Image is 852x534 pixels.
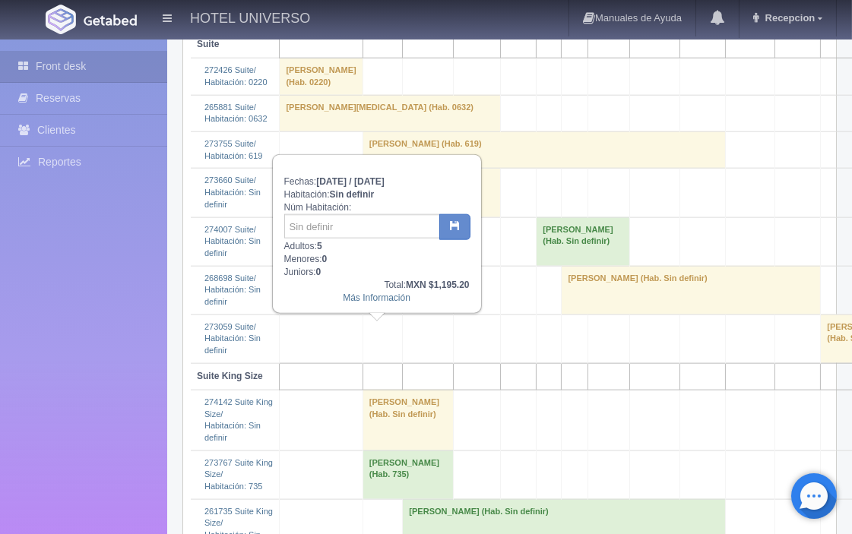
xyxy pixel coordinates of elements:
[537,217,630,266] td: [PERSON_NAME] (Hab. Sin definir)
[317,241,322,251] b: 5
[204,65,268,87] a: 272426 Suite/Habitación: 0220
[204,322,261,355] a: 273059 Suite/Habitación: Sin definir
[46,5,76,34] img: Getabed
[280,58,363,95] td: [PERSON_NAME] (Hab. 0220)
[316,267,321,277] b: 0
[204,225,261,258] a: 274007 Suite/Habitación: Sin definir
[284,214,440,239] input: Sin definir
[363,131,725,168] td: [PERSON_NAME] (Hab. 619)
[190,8,310,27] h4: HOTEL UNIVERSO
[84,14,137,26] img: Getabed
[197,371,263,381] b: Suite King Size
[330,189,375,200] b: Sin definir
[562,266,821,314] td: [PERSON_NAME] (Hab. Sin definir)
[204,458,273,491] a: 273767 Suite King Size/Habitación: 735
[204,139,262,160] a: 273755 Suite/Habitación: 619
[284,279,470,292] div: Total:
[322,254,328,264] b: 0
[204,273,261,306] a: 268698 Suite/Habitación: Sin definir
[363,390,453,450] td: [PERSON_NAME] (Hab. Sin definir)
[204,175,261,208] a: 273660 Suite/Habitación: Sin definir
[406,280,469,290] b: MXN $1,195.20
[762,12,816,24] span: Recepcion
[280,95,500,131] td: [PERSON_NAME][MEDICAL_DATA] (Hab. 0632)
[197,39,219,49] b: Suite
[343,292,410,303] a: Más Información
[204,397,273,442] a: 274142 Suite King Size/Habitación: Sin definir
[316,176,385,187] b: [DATE] / [DATE]
[204,103,268,124] a: 265881 Suite/Habitación: 0632
[363,450,453,499] td: [PERSON_NAME] (Hab. 735)
[274,156,480,312] div: Fechas: Habitación: Núm Habitación: Adultos: Menores: Juniors:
